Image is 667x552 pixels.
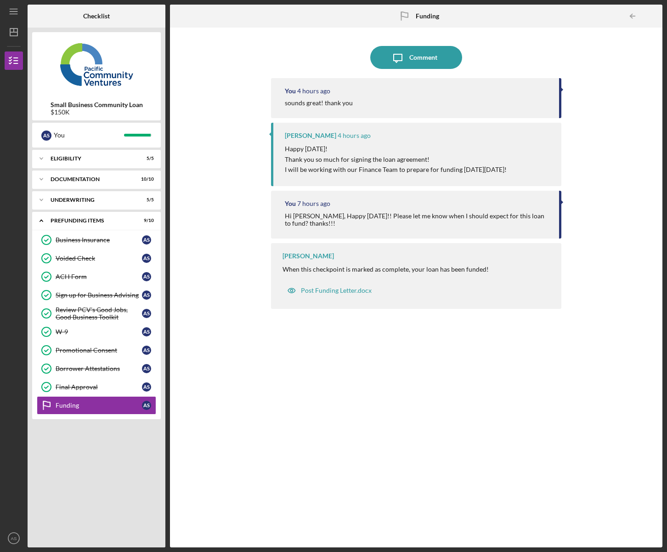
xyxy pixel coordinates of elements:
[56,306,142,321] div: Review PCV's Good Jobs, Good Business Toolkit
[142,401,151,410] div: A S
[37,359,156,378] a: Borrower AttestationsAS
[37,231,156,249] a: Business InsuranceAS
[37,378,156,396] a: Final ApprovalAS
[37,396,156,415] a: FundingAS
[56,402,142,409] div: Funding
[285,87,296,95] div: You
[37,249,156,267] a: Voided CheckAS
[37,323,156,341] a: W-9AS
[283,264,489,274] p: When this checkpoint is marked as complete, your loan has been funded!
[56,291,142,299] div: Sign up for Business Advising
[51,218,131,223] div: Prefunding Items
[283,252,334,260] div: [PERSON_NAME]
[54,127,124,143] div: You
[56,255,142,262] div: Voided Check
[137,218,154,223] div: 9 / 10
[285,154,507,165] p: Thank you so much for signing the loan agreement!
[137,176,154,182] div: 10 / 10
[142,235,151,245] div: A S
[142,327,151,336] div: A S
[285,132,336,139] div: [PERSON_NAME]
[297,87,330,95] time: 2025-09-05 17:06
[37,286,156,304] a: Sign up for Business AdvisingAS
[142,254,151,263] div: A S
[409,46,437,69] div: Comment
[51,156,131,161] div: Eligibility
[285,99,353,107] div: sounds great! thank you
[56,328,142,336] div: W-9
[137,197,154,203] div: 5 / 5
[56,383,142,391] div: Final Approval
[338,132,371,139] time: 2025-09-05 16:41
[5,529,23,547] button: AS
[285,212,549,227] div: Hi [PERSON_NAME], Happy [DATE]!! Please let me know when I should expect for this loan to fund? t...
[137,156,154,161] div: 5 / 5
[51,176,131,182] div: Documentation
[142,346,151,355] div: A S
[416,12,439,20] b: Funding
[142,309,151,318] div: A S
[51,108,143,116] div: $150K
[37,267,156,286] a: ACH FormAS
[142,272,151,281] div: A S
[56,273,142,280] div: ACH Form
[142,382,151,392] div: A S
[285,200,296,207] div: You
[285,165,507,175] p: I will be working with our Finance Team to prepare for funding [DATE][DATE]!
[370,46,462,69] button: Comment
[51,101,143,108] b: Small Business Community Loan
[56,365,142,372] div: Borrower Attestations
[297,200,330,207] time: 2025-09-05 14:34
[283,281,376,300] button: Post Funding Letter.docx
[142,364,151,373] div: A S
[83,12,110,20] b: Checklist
[56,347,142,354] div: Promotional Consent
[301,287,372,294] div: Post Funding Letter.docx
[142,290,151,300] div: A S
[41,131,51,141] div: A S
[11,536,17,541] text: AS
[285,144,507,154] p: Happy [DATE]!
[51,197,131,203] div: Underwriting
[56,236,142,244] div: Business Insurance
[37,341,156,359] a: Promotional ConsentAS
[37,304,156,323] a: Review PCV's Good Jobs, Good Business ToolkitAS
[32,37,161,92] img: Product logo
